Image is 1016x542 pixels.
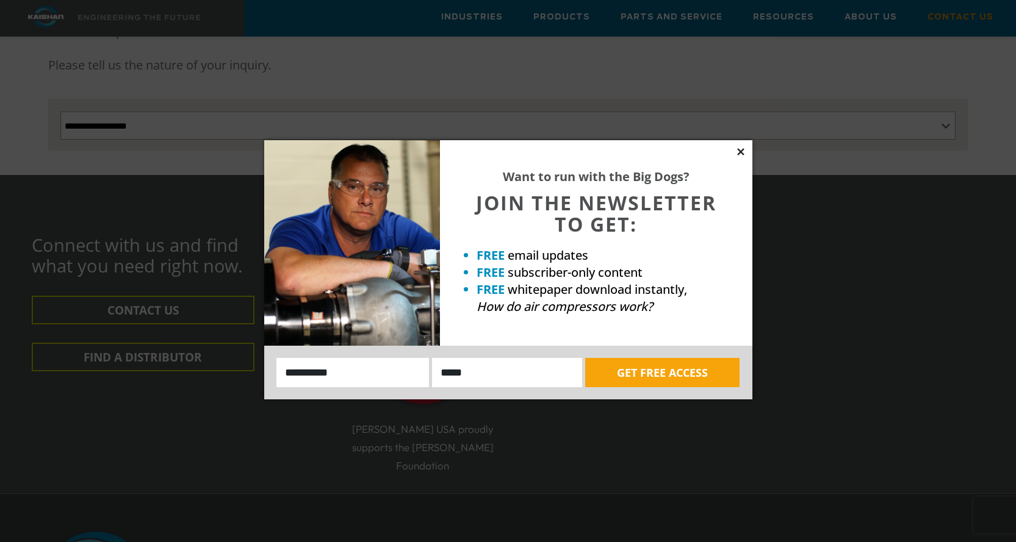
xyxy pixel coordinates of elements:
[432,358,582,387] input: Email
[508,247,588,263] span: email updates
[477,264,505,280] strong: FREE
[585,358,740,387] button: GET FREE ACCESS
[477,281,505,298] strong: FREE
[508,264,643,280] span: subscriber-only content
[476,190,716,237] span: JOIN THE NEWSLETTER TO GET:
[503,168,690,185] strong: Want to run with the Big Dogs?
[477,247,505,263] strong: FREE
[735,146,746,157] button: Close
[477,298,653,315] em: How do air compressors work?
[276,358,430,387] input: Name:
[508,281,687,298] span: whitepaper download instantly,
